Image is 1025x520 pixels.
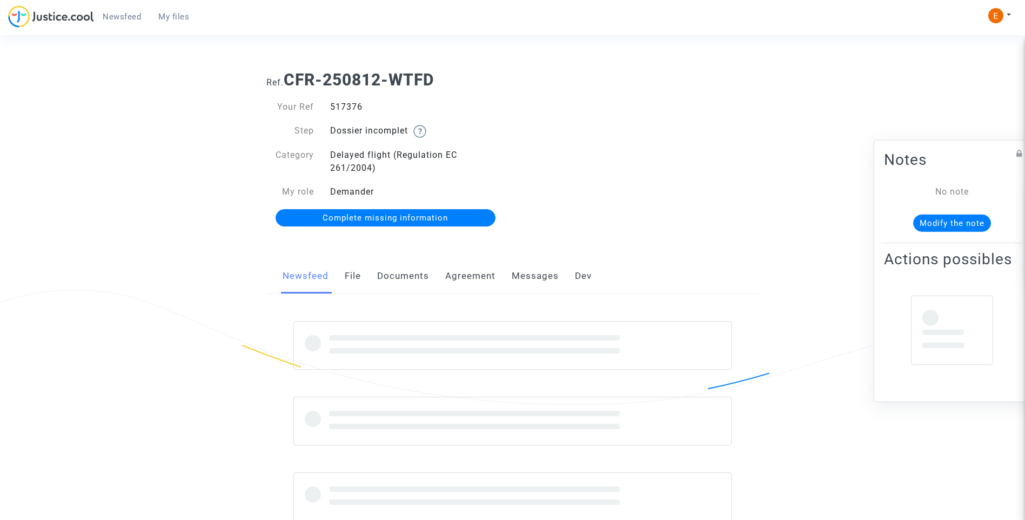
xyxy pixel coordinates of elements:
[94,9,150,25] a: Newsfeed
[323,213,448,223] span: Complete missing information
[258,124,322,138] div: Step
[258,185,322,198] div: My role
[445,258,495,294] a: Agreement
[988,8,1003,23] img: ACg8ocIeiFvHKe4dA5oeRFd_CiCnuxWUEc1A2wYhRJE3TTWt=s96-c
[322,124,513,138] div: Dossier incomplet
[150,9,198,25] a: My files
[575,258,592,294] a: Dev
[322,101,513,114] div: 517376
[103,12,141,22] span: Newsfeed
[258,149,322,175] div: Category
[266,77,284,88] span: Ref.
[377,258,429,294] a: Documents
[884,150,1020,169] h2: Notes
[900,185,1004,198] div: No note
[8,5,94,28] img: jc-logo.svg
[413,125,426,138] img: help.svg
[345,258,361,294] a: File
[158,12,189,22] span: My files
[913,215,991,232] button: Modify the note
[283,258,329,294] a: Newsfeed
[512,258,559,294] a: Messages
[884,250,1020,269] h2: Actions possibles
[322,149,513,175] div: Delayed flight (Regulation EC 261/2004)
[322,185,513,198] div: Demander
[258,101,322,114] div: Your Ref
[284,70,434,89] b: CFR-250812-WTFD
